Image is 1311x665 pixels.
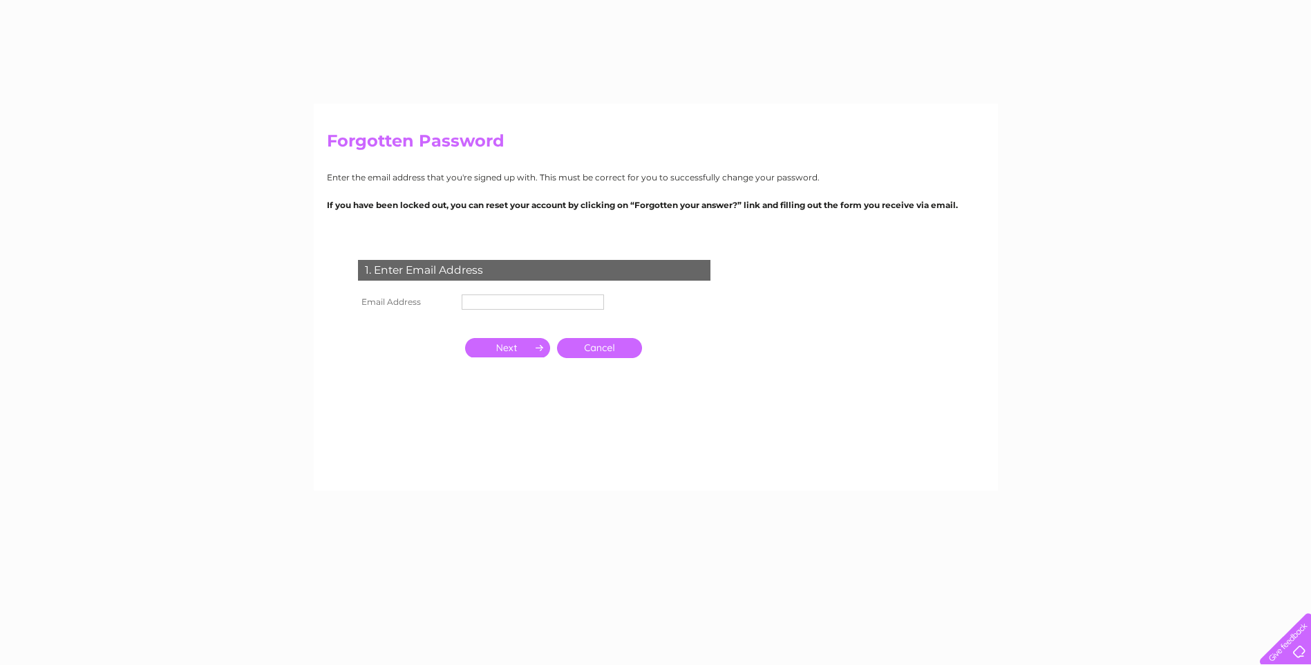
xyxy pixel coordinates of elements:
p: Enter the email address that you're signed up with. This must be correct for you to successfully ... [327,171,985,184]
h2: Forgotten Password [327,131,985,158]
th: Email Address [355,291,458,313]
div: 1. Enter Email Address [358,260,710,281]
a: Cancel [557,338,642,358]
p: If you have been locked out, you can reset your account by clicking on “Forgotten your answer?” l... [327,198,985,212]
